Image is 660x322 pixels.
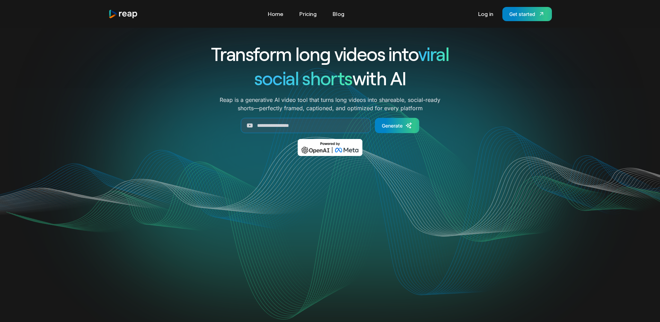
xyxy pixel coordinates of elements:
[108,9,138,19] a: home
[186,42,474,66] h1: Transform long videos into
[220,96,440,112] p: Reap is a generative AI video tool that turns long videos into shareable, social-ready shorts—per...
[418,42,449,65] span: viral
[186,66,474,90] h1: with AI
[191,166,469,306] video: Your browser does not support the video tag.
[502,7,552,21] a: Get started
[254,67,352,89] span: social shorts
[264,8,287,19] a: Home
[186,118,474,133] form: Generate Form
[375,118,419,133] a: Generate
[475,8,497,19] a: Log in
[108,9,138,19] img: reap logo
[509,10,535,18] div: Get started
[296,8,320,19] a: Pricing
[329,8,348,19] a: Blog
[298,139,362,156] img: Powered by OpenAI & Meta
[382,122,403,129] div: Generate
